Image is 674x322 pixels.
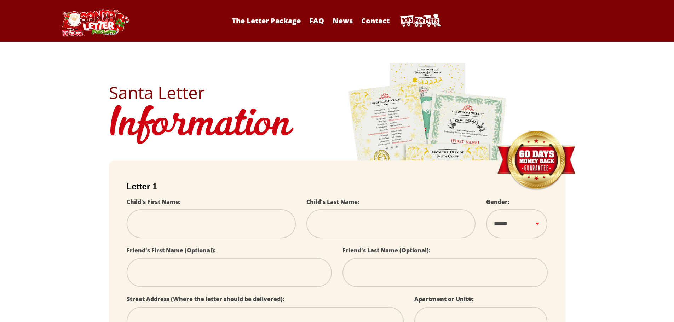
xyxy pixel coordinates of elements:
label: Child's Last Name: [306,198,359,206]
label: Street Address (Where the letter should be delivered): [127,295,284,303]
label: Apartment or Unit#: [414,295,474,303]
h2: Santa Letter [109,84,565,101]
a: FAQ [306,16,328,25]
a: The Letter Package [228,16,304,25]
h1: Information [109,101,565,150]
a: News [329,16,356,25]
label: Child's First Name: [127,198,181,206]
a: Contact [358,16,393,25]
label: Gender: [486,198,509,206]
img: letters.png [348,62,507,259]
img: Santa Letter Logo [59,9,130,36]
label: Friend's Last Name (Optional): [342,246,431,254]
label: Friend's First Name (Optional): [127,246,216,254]
h2: Letter 1 [127,182,548,192]
img: Money Back Guarantee [496,130,576,191]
